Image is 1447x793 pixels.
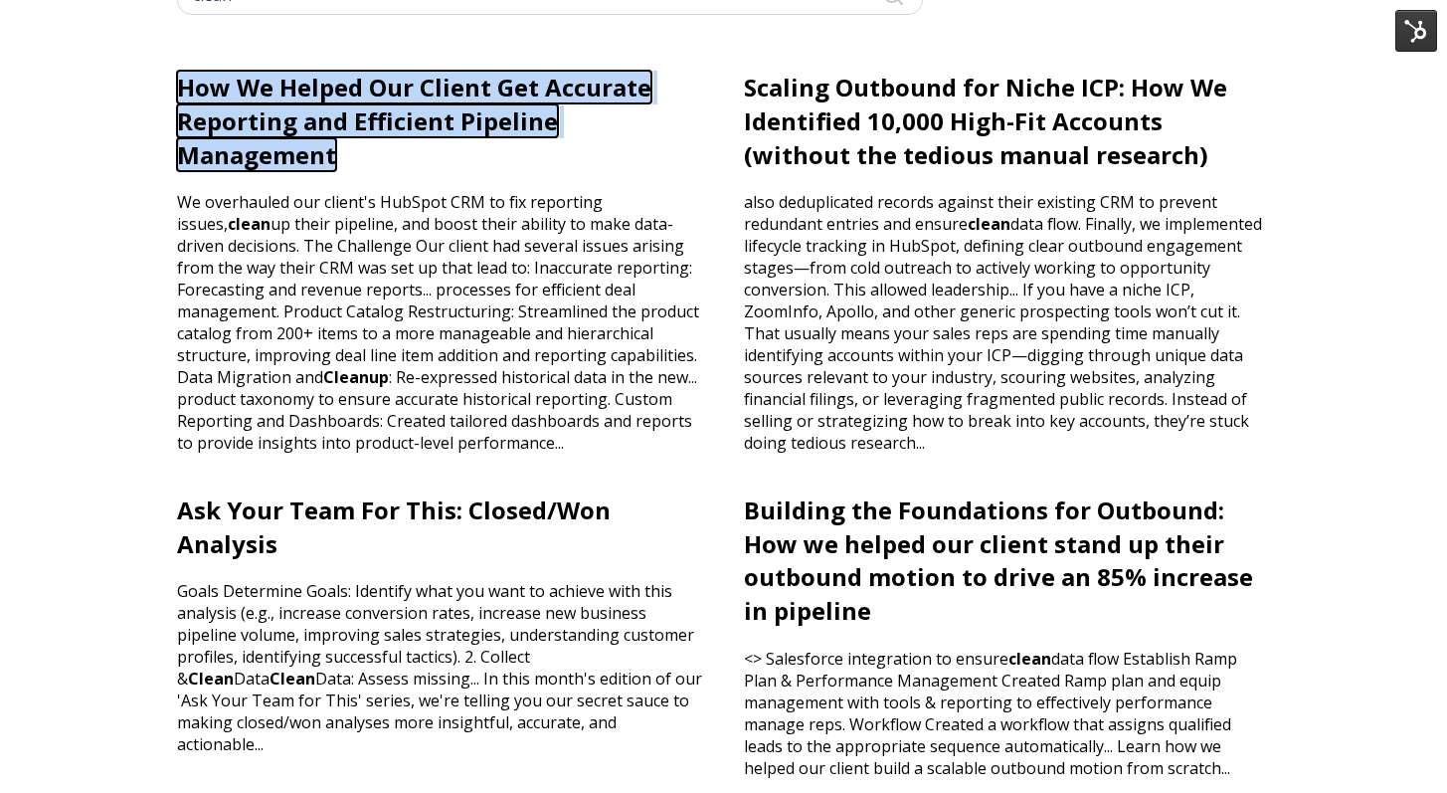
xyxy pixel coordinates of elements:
a: How We Helped Our Client Get Accurate Reporting and Efficient Pipeline Management [177,71,651,170]
a: Ask Your Team For This: Closed/Won Analysis [177,494,611,560]
span: Clean [188,668,234,690]
a: Scaling Outbound for Niche ICP: How We Identified 10,000 High-Fit Accounts (without the tedious m... [744,71,1227,170]
a: Building the Foundations for Outbound: How we helped our client stand up their outbound motion to... [744,494,1253,627]
p: also deduplicated records against their existing CRM to prevent redundant entries and ensure data... [744,171,1271,454]
span: clean [968,213,1010,235]
span: Cleanup [323,366,389,388]
p: <> Salesforce integration to ensure data flow Establish Ramp Plan & Performance Management Create... [744,628,1271,779]
p: We overhauled our client's HubSpot CRM to fix reporting issues, up their pipeline, and boost thei... [177,171,704,454]
img: HubSpot Tools Menu Toggle [1395,10,1437,52]
span: clean [228,213,271,235]
p: Goals Determine Goals: Identify what you want to achieve with this analysis (e.g., increase conve... [177,560,704,755]
span: Clean [270,668,315,690]
span: clean [1008,648,1051,670]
